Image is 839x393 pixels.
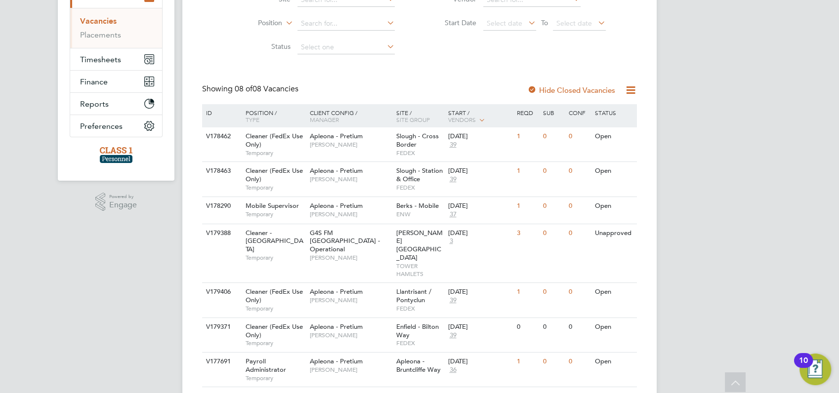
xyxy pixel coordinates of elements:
[204,162,238,180] div: V178463
[234,42,291,51] label: Status
[799,354,831,385] button: Open Resource Center, 10 new notifications
[566,318,592,336] div: 0
[396,184,443,192] span: FEDEX
[246,149,305,157] span: Temporary
[396,149,443,157] span: FEDEX
[246,184,305,192] span: Temporary
[80,99,109,109] span: Reports
[592,283,635,301] div: Open
[448,366,458,374] span: 36
[396,229,443,262] span: [PERSON_NAME][GEOGRAPHIC_DATA]
[225,18,282,28] label: Position
[527,85,615,95] label: Hide Closed Vacancies
[246,357,286,374] span: Payroll Administrator
[541,318,566,336] div: 0
[448,229,512,237] div: [DATE]
[310,366,391,374] span: [PERSON_NAME]
[541,127,566,146] div: 0
[514,127,540,146] div: 1
[448,331,458,340] span: 39
[448,202,512,210] div: [DATE]
[514,104,540,121] div: Reqd
[235,84,252,94] span: 08 of
[566,127,592,146] div: 0
[310,229,380,254] span: G4S FM [GEOGRAPHIC_DATA] - Operational
[514,197,540,215] div: 1
[204,318,238,336] div: V179371
[448,141,458,149] span: 39
[448,288,512,296] div: [DATE]
[80,16,117,26] a: Vacancies
[396,322,439,339] span: Enfield - Bilton Way
[70,115,162,137] button: Preferences
[95,193,137,211] a: Powered byEngage
[100,147,133,163] img: class1personnel-logo-retina.png
[566,224,592,242] div: 0
[297,40,395,54] input: Select one
[541,224,566,242] div: 0
[448,296,458,305] span: 39
[448,132,512,141] div: [DATE]
[246,254,305,262] span: Temporary
[246,229,303,254] span: Cleaner - [GEOGRAPHIC_DATA]
[80,30,121,39] a: Placements
[70,71,162,92] button: Finance
[246,132,303,149] span: Cleaner (FedEx Use Only)
[80,77,108,86] span: Finance
[310,254,391,262] span: [PERSON_NAME]
[109,193,137,201] span: Powered by
[396,305,443,313] span: FEDEX
[204,224,238,242] div: V179388
[448,357,512,366] div: [DATE]
[541,104,566,121] div: Sub
[310,331,391,339] span: [PERSON_NAME]
[246,305,305,313] span: Temporary
[538,16,551,29] span: To
[541,353,566,371] div: 0
[310,166,363,175] span: Apleona - Pretium
[246,210,305,218] span: Temporary
[235,84,298,94] span: 08 Vacancies
[396,201,439,210] span: Berks - Mobile
[566,104,592,121] div: Conf
[70,93,162,115] button: Reports
[592,197,635,215] div: Open
[592,224,635,242] div: Unapproved
[246,166,303,183] span: Cleaner (FedEx Use Only)
[396,339,443,347] span: FEDEX
[514,224,540,242] div: 3
[514,162,540,180] div: 1
[592,162,635,180] div: Open
[396,357,441,374] span: Apleona - Bruntcliffe Way
[204,353,238,371] div: V177691
[448,237,454,245] span: 3
[448,167,512,175] div: [DATE]
[541,283,566,301] div: 0
[396,132,439,149] span: Slough - Cross Border
[310,201,363,210] span: Apleona - Pretium
[566,353,592,371] div: 0
[448,210,458,219] span: 37
[246,339,305,347] span: Temporary
[204,127,238,146] div: V178462
[592,318,635,336] div: Open
[310,141,391,149] span: [PERSON_NAME]
[310,296,391,304] span: [PERSON_NAME]
[592,104,635,121] div: Status
[70,48,162,70] button: Timesheets
[396,262,443,277] span: TOWER HAMLETS
[448,175,458,184] span: 39
[514,283,540,301] div: 1
[246,201,299,210] span: Mobile Supervisor
[566,197,592,215] div: 0
[310,210,391,218] span: [PERSON_NAME]
[487,19,522,28] span: Select date
[541,162,566,180] div: 0
[310,287,363,296] span: Apleona - Pretium
[592,353,635,371] div: Open
[310,357,363,365] span: Apleona - Pretium
[80,55,121,64] span: Timesheets
[310,175,391,183] span: [PERSON_NAME]
[246,116,259,123] span: Type
[297,17,395,31] input: Search for...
